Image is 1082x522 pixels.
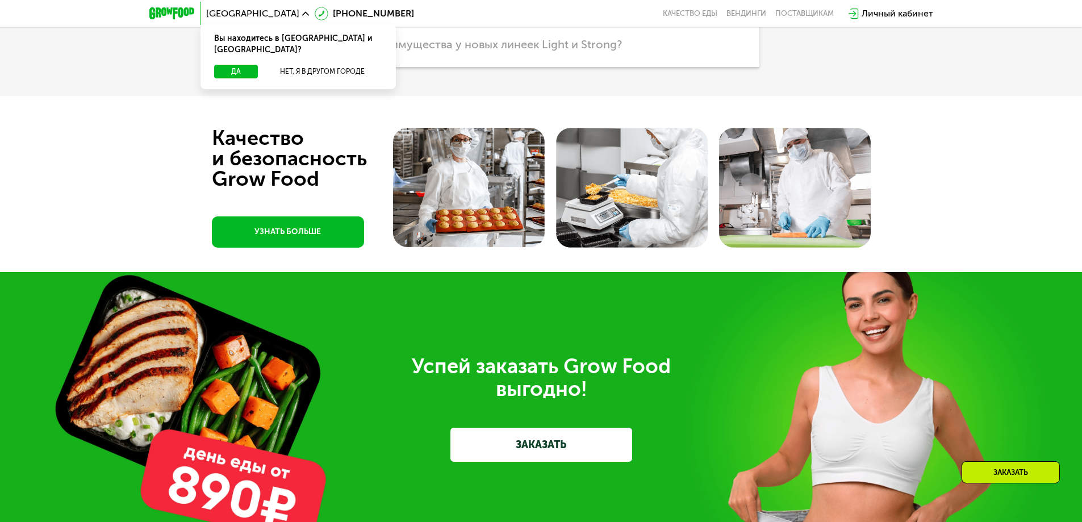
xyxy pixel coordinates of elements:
div: Вы находитесь в [GEOGRAPHIC_DATA] и [GEOGRAPHIC_DATA]? [200,24,396,65]
a: ЗАКАЗАТЬ [450,428,632,462]
button: Нет, я в другом городе [262,65,382,78]
a: [PHONE_NUMBER] [315,7,414,20]
div: Заказать [962,461,1060,483]
div: Личный кабинет [862,7,933,20]
div: поставщикам [775,9,834,18]
button: Да [214,65,258,78]
div: Успей заказать Grow Food выгодно! [223,355,859,400]
span: Какие преимущества у новых линеек Light и Strong? [337,37,622,51]
div: Качество и безопасность Grow Food [212,128,409,189]
span: [GEOGRAPHIC_DATA] [206,9,299,18]
a: Качество еды [663,9,717,18]
a: УЗНАТЬ БОЛЬШЕ [212,216,364,248]
a: Вендинги [726,9,766,18]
